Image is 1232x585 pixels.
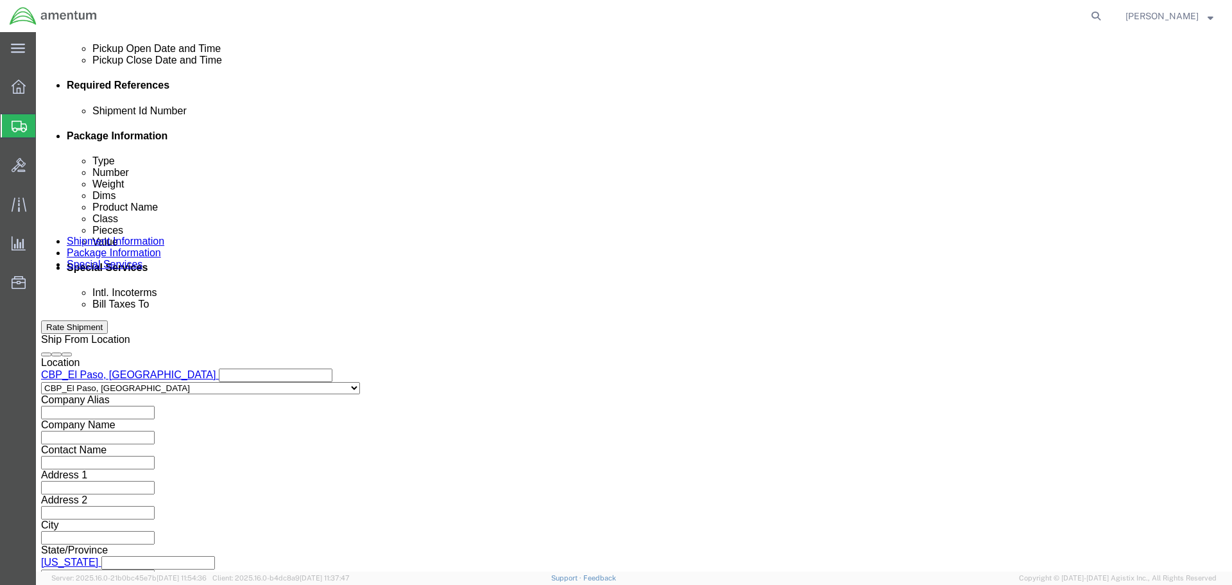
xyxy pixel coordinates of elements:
iframe: FS Legacy Container [36,32,1232,572]
img: logo [9,6,98,26]
a: Feedback [583,574,616,582]
span: Server: 2025.16.0-21b0bc45e7b [51,574,207,582]
span: [DATE] 11:37:47 [300,574,350,582]
a: Support [551,574,583,582]
span: Matthew McMillen [1125,9,1199,23]
button: [PERSON_NAME] [1125,8,1214,24]
span: Client: 2025.16.0-b4dc8a9 [212,574,350,582]
span: [DATE] 11:54:36 [157,574,207,582]
span: Copyright © [DATE]-[DATE] Agistix Inc., All Rights Reserved [1019,573,1217,584]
